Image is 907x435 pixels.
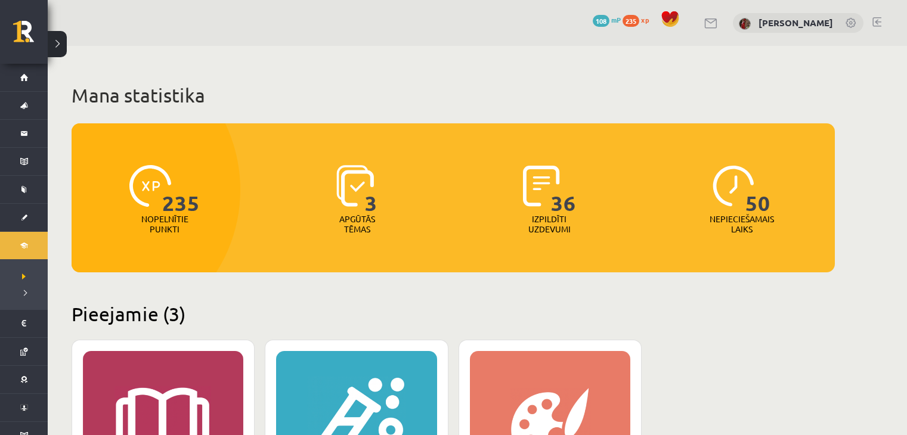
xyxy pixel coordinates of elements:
[593,15,609,27] span: 108
[129,165,171,207] img: icon-xp-0682a9bc20223a9ccc6f5883a126b849a74cddfe5390d2b41b4391c66f2066e7.svg
[334,214,380,234] p: Apgūtās tēmas
[593,15,621,24] a: 108 mP
[623,15,639,27] span: 235
[526,214,572,234] p: Izpildīti uzdevumi
[641,15,649,24] span: xp
[739,18,751,30] img: Vitālijs Kapustins
[336,165,374,207] img: icon-learned-topics-4a711ccc23c960034f471b6e78daf4a3bad4a20eaf4de84257b87e66633f6470.svg
[13,21,48,51] a: Rīgas 1. Tālmācības vidusskola
[162,165,200,214] span: 235
[713,165,754,207] img: icon-clock-7be60019b62300814b6bd22b8e044499b485619524d84068768e800edab66f18.svg
[523,165,560,207] img: icon-completed-tasks-ad58ae20a441b2904462921112bc710f1caf180af7a3daa7317a5a94f2d26646.svg
[745,165,770,214] span: 50
[759,17,833,29] a: [PERSON_NAME]
[611,15,621,24] span: mP
[365,165,377,214] span: 3
[72,83,835,107] h1: Mana statistika
[551,165,576,214] span: 36
[710,214,774,234] p: Nepieciešamais laiks
[72,302,835,325] h2: Pieejamie (3)
[623,15,655,24] a: 235 xp
[141,214,188,234] p: Nopelnītie punkti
